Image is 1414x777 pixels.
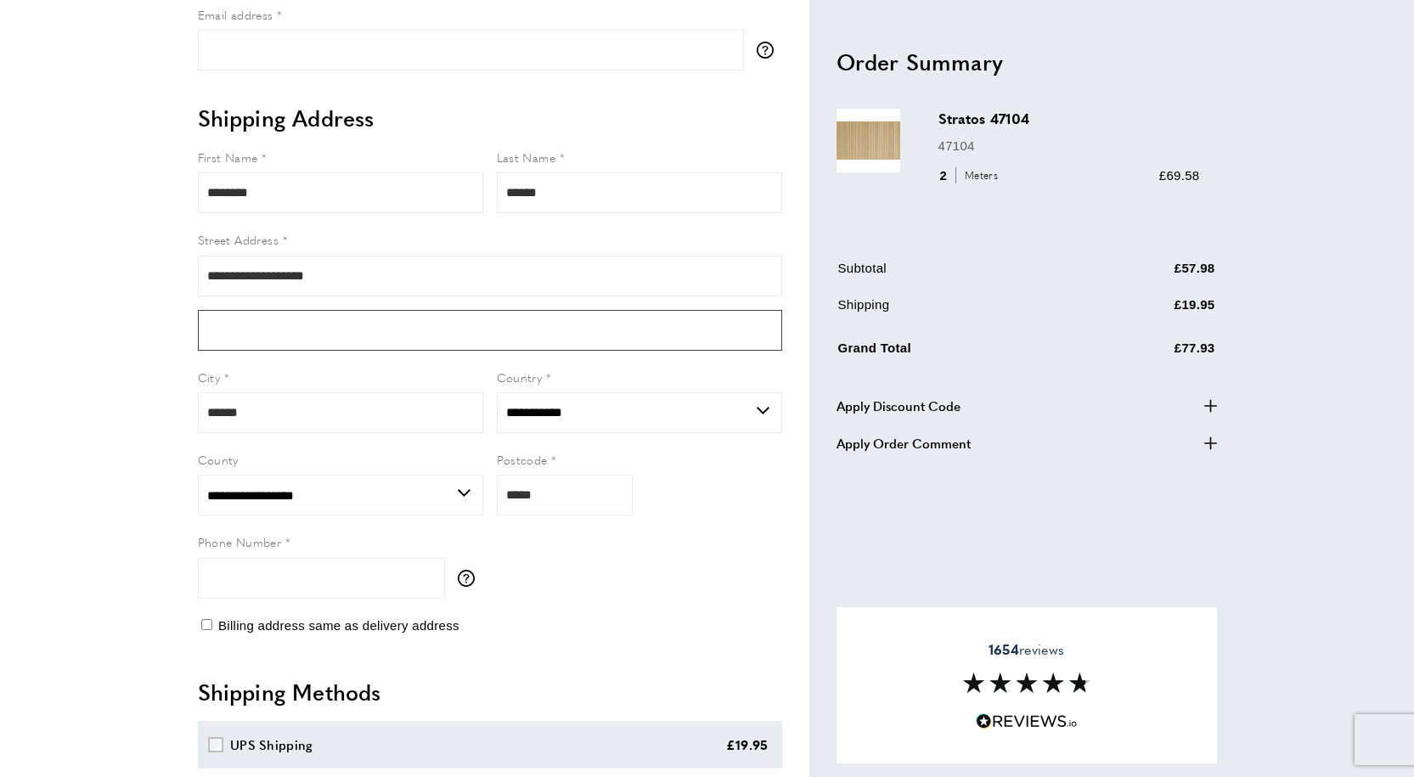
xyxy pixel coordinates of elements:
h2: Shipping Methods [198,677,782,707]
strong: 1654 [989,639,1019,659]
span: Billing address same as delivery address [218,618,459,633]
div: UPS Shipping [230,735,313,755]
span: Meters [955,167,1002,183]
button: More information [458,570,483,587]
h2: Order Summary [837,46,1217,76]
span: Email address [198,6,273,23]
div: 2 [938,165,1004,185]
span: Street Address [198,231,279,248]
input: Billing address same as delivery address [201,619,212,630]
div: £19.95 [726,735,769,755]
img: Reviews section [963,673,1090,693]
td: £57.98 [1081,257,1214,290]
span: City [198,369,221,386]
span: reviews [989,641,1064,658]
h3: Stratos 47104 [938,109,1200,128]
span: Country [497,369,543,386]
span: Postcode [497,451,548,468]
img: Reviews.io 5 stars [976,713,1078,729]
td: Subtotal [838,257,1080,290]
span: Apply Discount Code [837,395,961,415]
td: Shipping [838,294,1080,327]
span: First Name [198,149,258,166]
span: Last Name [497,149,556,166]
span: £69.58 [1159,167,1200,182]
td: £77.93 [1081,334,1214,370]
img: Stratos 47104 [837,109,900,172]
p: 47104 [938,135,1200,155]
span: Apply Order Comment [837,432,971,453]
h2: Shipping Address [198,103,782,133]
span: Phone Number [198,533,282,550]
td: £19.95 [1081,294,1214,327]
button: More information [757,42,782,59]
span: County [198,451,239,468]
td: Grand Total [838,334,1080,370]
